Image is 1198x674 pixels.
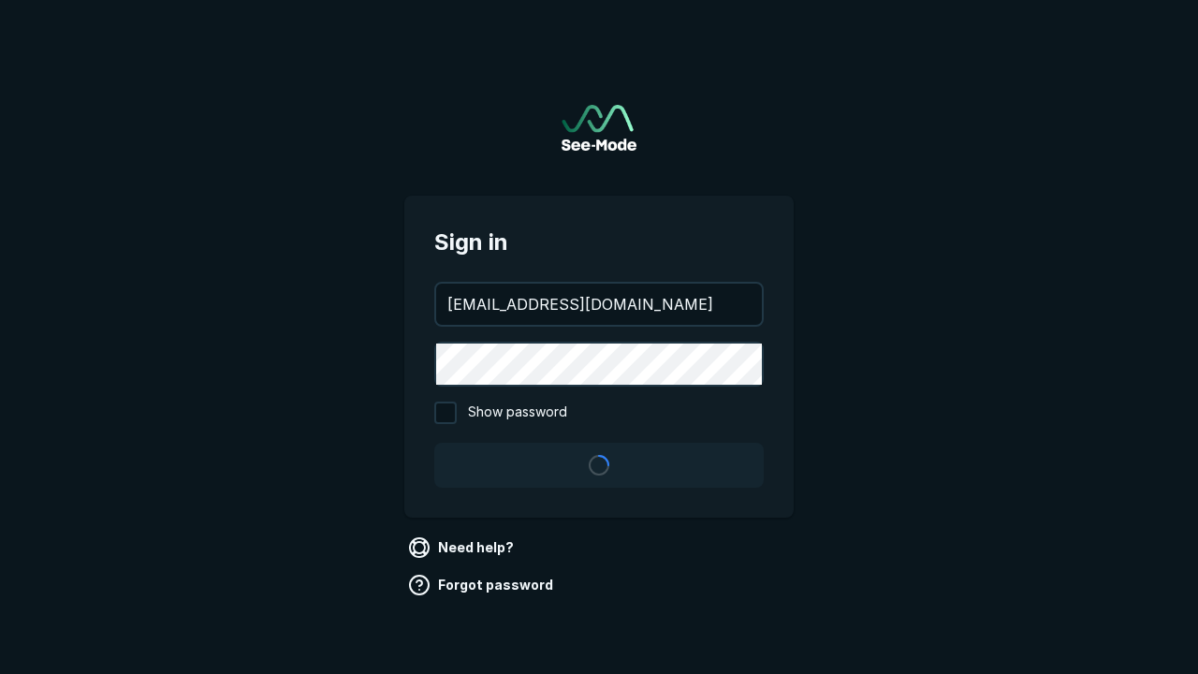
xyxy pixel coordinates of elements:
img: See-Mode Logo [562,105,636,151]
input: your@email.com [436,284,762,325]
span: Show password [468,402,567,424]
a: Forgot password [404,570,561,600]
span: Sign in [434,226,764,259]
a: Go to sign in [562,105,636,151]
a: Need help? [404,533,521,563]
